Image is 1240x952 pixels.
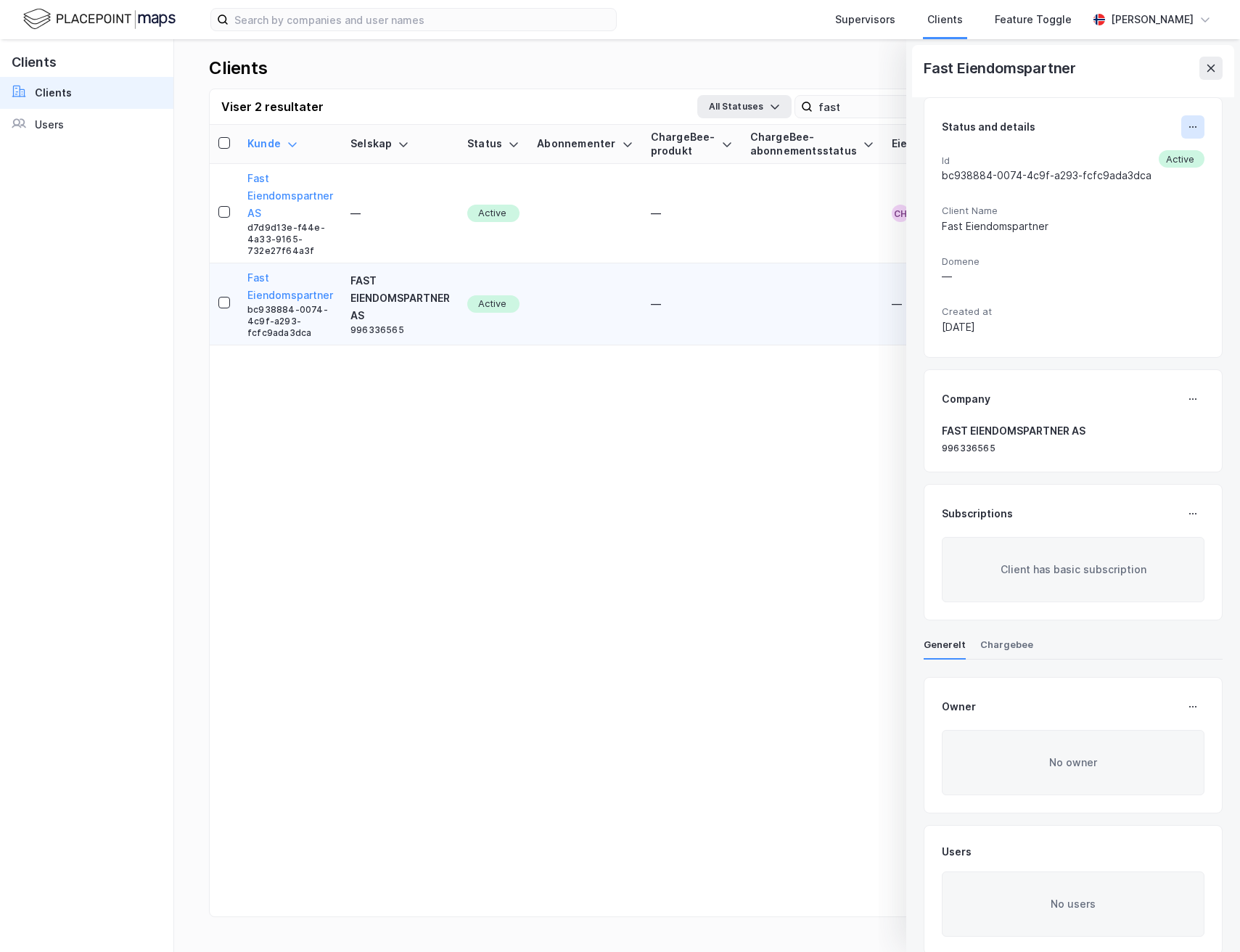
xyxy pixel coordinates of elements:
div: Clients [927,11,963,28]
div: No users [942,871,1204,937]
div: — [350,205,450,222]
div: Users [942,843,972,861]
div: — [892,295,1009,313]
div: — [942,268,1204,285]
div: 996336565 [350,324,450,336]
iframe: Chat Widget [1167,882,1240,952]
div: bc938884-0074-4c9f-a293-fcfc9ada3dca [247,304,333,339]
div: 996336565 [942,443,1204,454]
div: Company [942,390,990,408]
span: Domene [942,255,1204,268]
img: logo.f888ab2527a4732fd821a326f86c7f29.svg [23,7,176,32]
div: [DATE] [942,319,1204,336]
div: bc938884-0074-4c9f-a293-fcfc9ada3dca [942,167,1151,184]
div: Selskap [350,137,450,151]
div: [PERSON_NAME] [1111,11,1194,28]
div: Clients [209,57,267,80]
div: d7d9d13e-f44e-4a33-9165-732e27f64a3f [247,222,333,257]
div: ChargeBee-abonnementsstatus [750,131,874,157]
div: Kunde [247,137,333,151]
span: Id [942,155,1151,167]
div: Subscriptions [942,505,1013,522]
span: Created at [942,305,1204,318]
div: Kontrollprogram for chat [1167,882,1240,952]
div: ChargeBee-produkt [651,131,733,157]
div: Feature Toggle [995,11,1072,28]
div: Supervisors [835,11,895,28]
div: Fast Eiendomspartner [924,57,1079,80]
div: CH [894,205,907,222]
div: — [651,205,733,222]
input: Search by company name [813,96,1012,118]
button: Fast Eiendomspartner [247,269,333,304]
span: Client Name [942,205,1204,217]
div: Status [467,137,520,151]
div: Users [35,116,64,134]
div: FAST EIENDOMSPARTNER AS [942,422,1204,440]
div: No owner [942,730,1204,795]
div: Status and details [942,118,1035,136]
div: Viser 2 resultater [221,98,324,115]
div: Eier [892,137,1009,151]
div: FAST EIENDOMSPARTNER AS [350,272,450,324]
div: Fast Eiendomspartner [942,218,1204,235]
button: Fast Eiendomspartner AS [247,170,333,222]
div: — [651,295,733,313]
input: Search by companies and user names [229,9,616,30]
div: Generelt [924,638,966,659]
div: Owner [942,698,976,715]
div: Chargebee [980,638,1033,659]
button: All Statuses [697,95,792,118]
div: Client has basic subscription [942,537,1204,602]
div: Clients [35,84,72,102]
div: Abonnementer [537,137,633,151]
